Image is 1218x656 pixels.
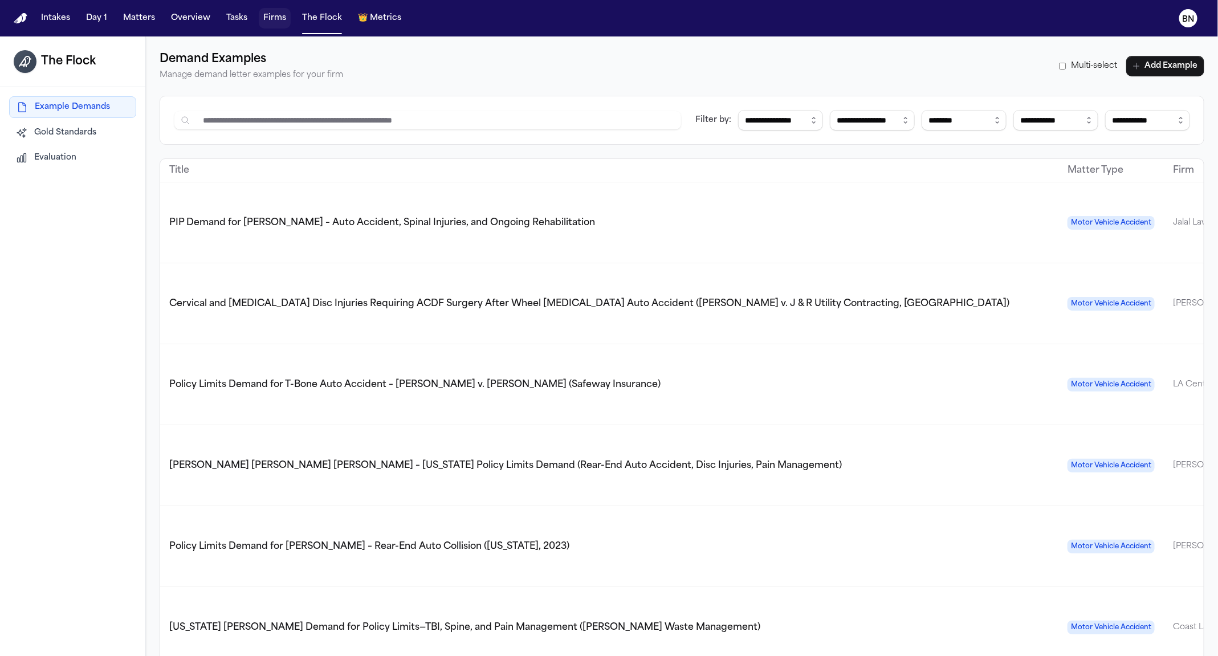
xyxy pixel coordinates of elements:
img: Finch Logo [14,13,27,24]
button: Cervical and [MEDICAL_DATA] Disc Injuries Requiring ACDF Surgery After Wheel [MEDICAL_DATA] Auto ... [162,297,1009,311]
span: Policy Limits Demand for T-Bone Auto Accident – [PERSON_NAME] v. [PERSON_NAME] (Safeway Insurance) [169,380,661,389]
button: Firms [259,8,291,28]
span: Motor Vehicle Accident [1068,540,1155,553]
span: [US_STATE] [PERSON_NAME] Demand for Policy Limits—TBI, Spine, and Pain Management ([PERSON_NAME] ... [169,623,760,632]
span: Motor Vehicle Accident [1068,621,1155,634]
button: [PERSON_NAME] [PERSON_NAME] [PERSON_NAME] – [US_STATE] Policy Limits Demand (Rear-End Auto Accide... [162,459,842,472]
h1: Demand Examples [160,50,343,68]
h1: The Flock [41,52,96,71]
button: Policy Limits Demand for [PERSON_NAME] – Rear-End Auto Collision ([US_STATE], 2023) [162,540,569,553]
span: Gold Standards [34,127,96,138]
button: Policy Limits Demand for T-Bone Auto Accident – [PERSON_NAME] v. [PERSON_NAME] (Safeway Insurance) [162,378,661,392]
button: The Flock [298,8,347,28]
button: Evaluation [9,148,136,168]
a: Home [14,13,27,24]
span: [PERSON_NAME] [PERSON_NAME] [PERSON_NAME] – [US_STATE] Policy Limits Demand (Rear-End Auto Accide... [169,461,842,470]
button: Intakes [36,8,75,28]
span: PIP Demand for [PERSON_NAME] – Auto Accident, Spinal Injuries, and Ongoing Rehabilitation [169,218,595,227]
span: Policy Limits Demand for [PERSON_NAME] – Rear-End Auto Collision ([US_STATE], 2023) [169,542,569,551]
div: Title [169,164,1049,177]
button: PIP Demand for [PERSON_NAME] – Auto Accident, Spinal Injuries, and Ongoing Rehabilitation [162,216,595,230]
input: Multi-select [1059,63,1066,70]
button: Tasks [222,8,252,28]
span: Cervical and [MEDICAL_DATA] Disc Injuries Requiring ACDF Surgery After Wheel [MEDICAL_DATA] Auto ... [169,299,1009,308]
button: Add Example [1126,56,1204,76]
button: [US_STATE] [PERSON_NAME] Demand for Policy Limits—TBI, Spine, and Pain Management ([PERSON_NAME] ... [162,621,760,634]
div: Filter by: [695,115,731,126]
button: Overview [166,8,215,28]
span: Motor Vehicle Accident [1068,297,1155,311]
span: Example Demands [35,101,110,113]
span: Evaluation [34,152,76,164]
button: Day 1 [82,8,112,28]
span: Motor Vehicle Accident [1068,216,1155,230]
button: Example Demands [9,96,136,118]
span: Motor Vehicle Accident [1068,459,1155,472]
p: Manage demand letter examples for your firm [160,68,343,82]
button: crownMetrics [353,8,406,28]
button: Matters [119,8,160,28]
button: Gold Standards [9,123,136,143]
span: Motor Vehicle Accident [1068,378,1155,392]
th: Matter Type [1058,159,1164,182]
span: Multi-select [1071,60,1117,72]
